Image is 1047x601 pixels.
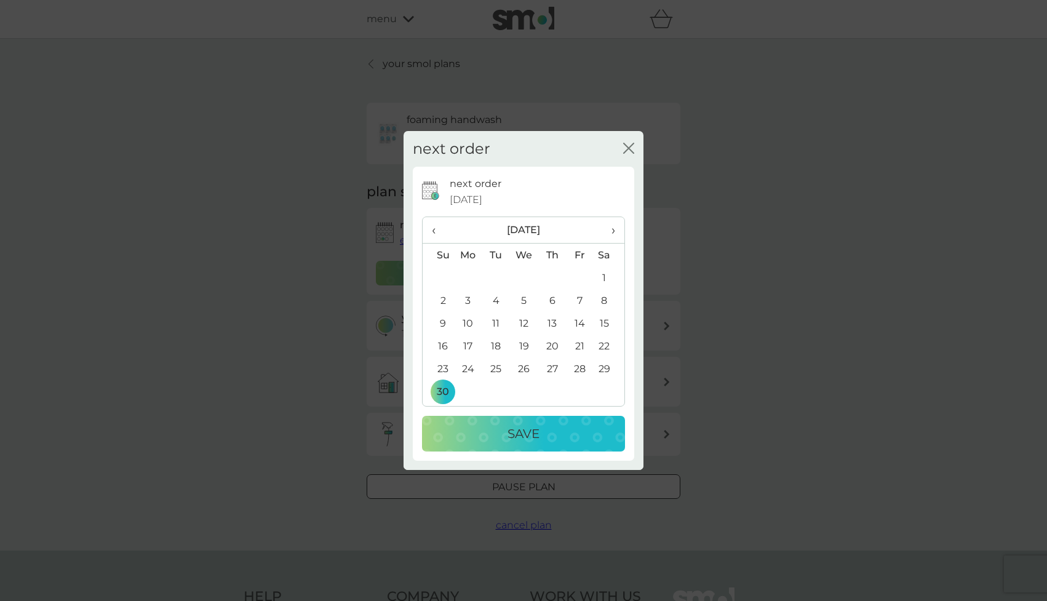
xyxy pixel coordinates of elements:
td: 10 [454,312,482,335]
span: ‹ [432,217,445,243]
p: next order [450,176,501,192]
td: 11 [482,312,510,335]
td: 27 [538,357,566,380]
th: Sa [594,244,624,267]
th: Mo [454,244,482,267]
td: 24 [454,357,482,380]
th: [DATE] [454,217,594,244]
td: 5 [510,289,538,312]
span: [DATE] [450,192,482,208]
button: close [623,143,634,156]
td: 29 [594,357,624,380]
td: 20 [538,335,566,357]
td: 1 [594,266,624,289]
td: 28 [566,357,594,380]
td: 21 [566,335,594,357]
th: Su [423,244,454,267]
td: 2 [423,289,454,312]
td: 25 [482,357,510,380]
td: 14 [566,312,594,335]
td: 7 [566,289,594,312]
h2: next order [413,140,490,158]
th: Th [538,244,566,267]
th: Tu [482,244,510,267]
td: 15 [594,312,624,335]
p: Save [508,424,539,444]
td: 30 [423,380,454,403]
td: 16 [423,335,454,357]
td: 17 [454,335,482,357]
td: 3 [454,289,482,312]
span: › [603,217,615,243]
td: 13 [538,312,566,335]
td: 18 [482,335,510,357]
th: Fr [566,244,594,267]
td: 9 [423,312,454,335]
td: 8 [594,289,624,312]
td: 19 [510,335,538,357]
th: We [510,244,538,267]
td: 4 [482,289,510,312]
td: 12 [510,312,538,335]
td: 26 [510,357,538,380]
td: 6 [538,289,566,312]
button: Save [422,416,625,452]
td: 22 [594,335,624,357]
td: 23 [423,357,454,380]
